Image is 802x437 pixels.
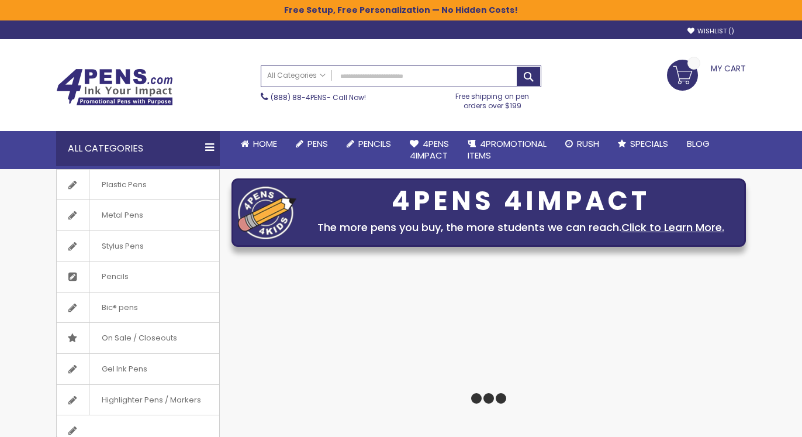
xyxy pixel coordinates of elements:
[302,189,739,214] div: 4PENS 4IMPACT
[630,137,668,150] span: Specials
[261,66,331,85] a: All Categories
[89,323,189,353] span: On Sale / Closeouts
[57,323,219,353] a: On Sale / Closeouts
[621,220,724,235] a: Click to Learn More.
[410,137,449,161] span: 4Pens 4impact
[57,385,219,415] a: Highlighter Pens / Markers
[57,170,219,200] a: Plastic Pens
[358,137,391,150] span: Pencils
[57,354,219,384] a: Gel Ink Pens
[238,186,296,239] img: four_pen_logo.png
[253,137,277,150] span: Home
[57,200,219,230] a: Metal Pens
[577,137,599,150] span: Rush
[271,92,366,102] span: - Call Now!
[267,71,326,80] span: All Categories
[89,293,150,323] span: Bic® pens
[271,92,327,102] a: (888) 88-4PENS
[89,170,158,200] span: Plastic Pens
[89,354,159,384] span: Gel Ink Pens
[468,137,547,161] span: 4PROMOTIONAL ITEMS
[286,131,337,157] a: Pens
[687,27,734,36] a: Wishlist
[400,131,458,169] a: 4Pens4impact
[57,261,219,292] a: Pencils
[687,137,710,150] span: Blog
[302,219,739,236] div: The more pens you buy, the more students we can reach.
[444,87,542,111] div: Free shipping on pen orders over $199
[56,131,220,166] div: All Categories
[89,200,155,230] span: Metal Pens
[337,131,400,157] a: Pencils
[609,131,677,157] a: Specials
[89,231,155,261] span: Stylus Pens
[458,131,556,169] a: 4PROMOTIONALITEMS
[56,68,173,106] img: 4Pens Custom Pens and Promotional Products
[89,385,213,415] span: Highlighter Pens / Markers
[677,131,719,157] a: Blog
[57,293,219,323] a: Bic® pens
[57,231,219,261] a: Stylus Pens
[307,137,328,150] span: Pens
[556,131,609,157] a: Rush
[89,261,140,292] span: Pencils
[231,131,286,157] a: Home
